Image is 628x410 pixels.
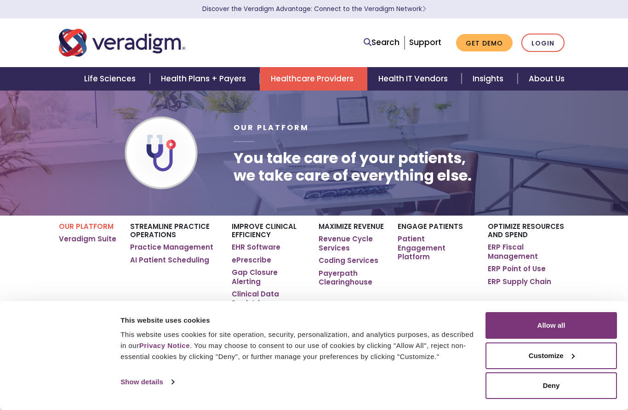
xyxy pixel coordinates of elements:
div: This website uses cookies [120,315,475,326]
button: Allow all [485,312,617,339]
a: Life Sciences [73,67,149,91]
a: Show details [120,375,174,389]
a: Payerpath Clearinghouse [319,269,384,287]
a: Get Demo [456,34,513,52]
a: ERP Fiscal Management [488,243,569,261]
a: EHR Software [232,243,280,252]
button: Customize [485,342,617,369]
a: Practice Management [130,243,213,252]
a: ERP Supply Chain [488,277,551,286]
a: Health Plans + Payers [150,67,260,91]
a: Veradigm Suite [59,234,116,244]
img: Veradigm logo [59,28,185,58]
h1: You take care of your patients, we take care of everything else. [234,149,472,185]
div: This website uses cookies for site operation, security, personalization, and analytics purposes, ... [120,329,475,362]
a: Health IT Vendors [367,67,462,91]
span: Learn More [422,5,426,13]
a: About Us [518,67,576,91]
a: Clinical Data Registries [232,290,305,307]
a: Gap Closure Alerting [232,268,305,286]
a: Discover the Veradigm Advantage: Connect to the Veradigm NetworkLearn More [202,5,426,13]
a: Search [364,36,400,49]
a: Login [521,34,565,52]
a: Revenue Cycle Services [319,234,384,252]
span: Our Platform [234,122,309,133]
a: Patient Engagement Platform [398,234,474,262]
a: Insights [462,67,517,91]
a: Healthcare Providers [260,67,367,91]
a: ERP Point of Use [488,264,546,273]
button: Deny [485,372,617,399]
a: Privacy Notice [139,342,190,349]
a: Support [409,37,441,48]
a: ePrescribe [232,256,271,265]
a: AI Patient Scheduling [130,256,209,265]
a: Coding Services [319,256,378,265]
